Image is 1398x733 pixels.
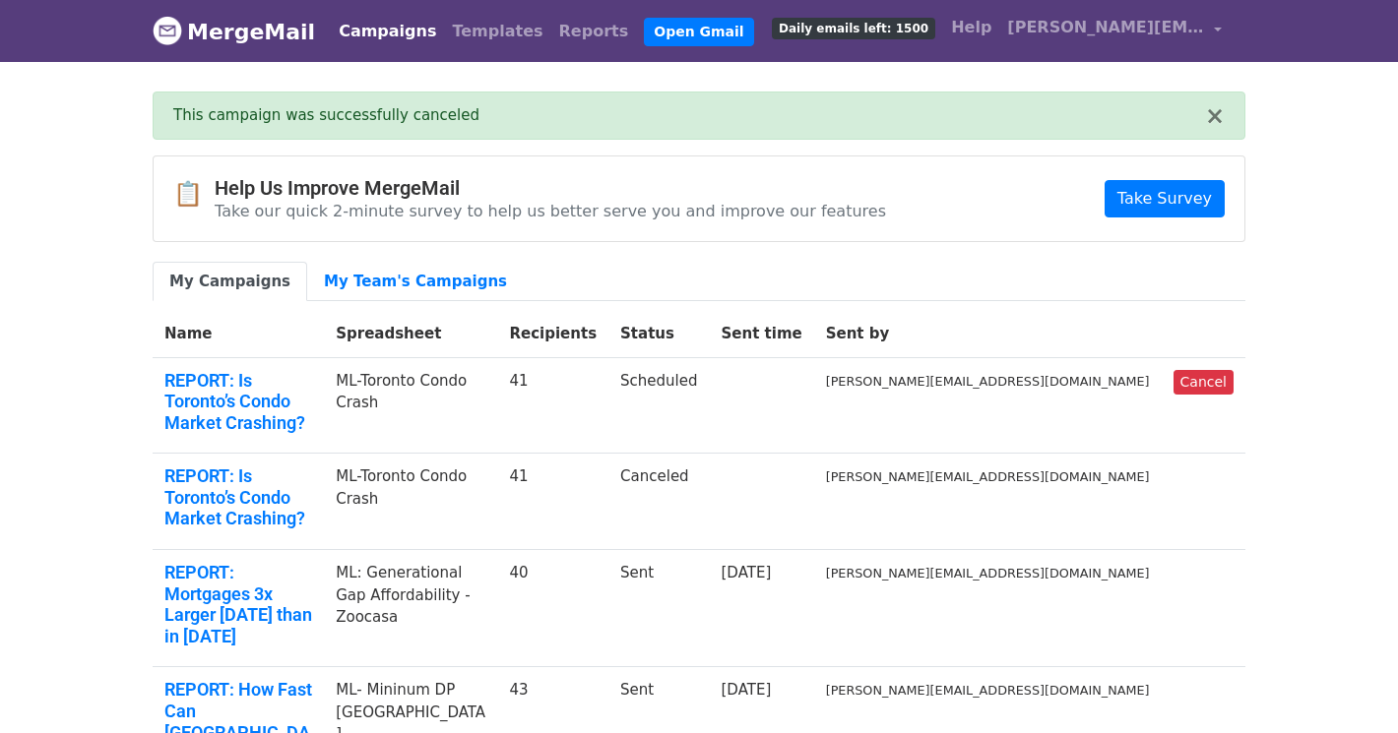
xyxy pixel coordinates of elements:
th: Status [608,311,709,357]
span: 📋 [173,180,215,209]
a: [DATE] [722,564,772,581]
td: ML-Toronto Condo Crash [324,357,497,454]
td: 40 [497,550,608,667]
td: Sent [608,550,709,667]
a: Help [943,8,999,47]
a: [PERSON_NAME][EMAIL_ADDRESS][DOMAIN_NAME] [999,8,1230,54]
button: × [1205,104,1225,128]
div: This campaign was successfully canceled [173,104,1205,127]
a: My Team's Campaigns [307,262,524,302]
a: Templates [444,12,550,51]
a: REPORT: Mortgages 3x Larger [DATE] than in [DATE] [164,562,312,646]
td: 41 [497,454,608,550]
td: 41 [497,357,608,454]
a: Reports [551,12,637,51]
a: MergeMail [153,11,315,52]
img: MergeMail logo [153,16,182,45]
p: Take our quick 2-minute survey to help us better serve you and improve our features [215,201,886,221]
th: Name [153,311,324,357]
span: Daily emails left: 1500 [772,18,935,39]
td: Scheduled [608,357,709,454]
h4: Help Us Improve MergeMail [215,176,886,200]
th: Recipients [497,311,608,357]
a: Cancel [1174,370,1234,395]
small: [PERSON_NAME][EMAIL_ADDRESS][DOMAIN_NAME] [826,469,1150,484]
a: Take Survey [1105,180,1225,217]
small: [PERSON_NAME][EMAIL_ADDRESS][DOMAIN_NAME] [826,566,1150,580]
a: Open Gmail [644,18,753,46]
th: Sent by [814,311,1162,357]
a: Campaigns [331,12,444,51]
td: Canceled [608,454,709,550]
small: [PERSON_NAME][EMAIL_ADDRESS][DOMAIN_NAME] [826,374,1150,389]
td: ML: Generational Gap Affordability - Zoocasa [324,550,497,667]
span: [PERSON_NAME][EMAIL_ADDRESS][DOMAIN_NAME] [1007,16,1204,39]
a: REPORT: Is Toronto’s Condo Market Crashing? [164,370,312,434]
th: Sent time [710,311,814,357]
a: REPORT: Is Toronto’s Condo Market Crashing? [164,465,312,529]
small: [PERSON_NAME][EMAIL_ADDRESS][DOMAIN_NAME] [826,683,1150,698]
td: ML-Toronto Condo Crash [324,454,497,550]
th: Spreadsheet [324,311,497,357]
a: Daily emails left: 1500 [764,8,943,47]
a: My Campaigns [153,262,307,302]
a: [DATE] [722,681,772,699]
